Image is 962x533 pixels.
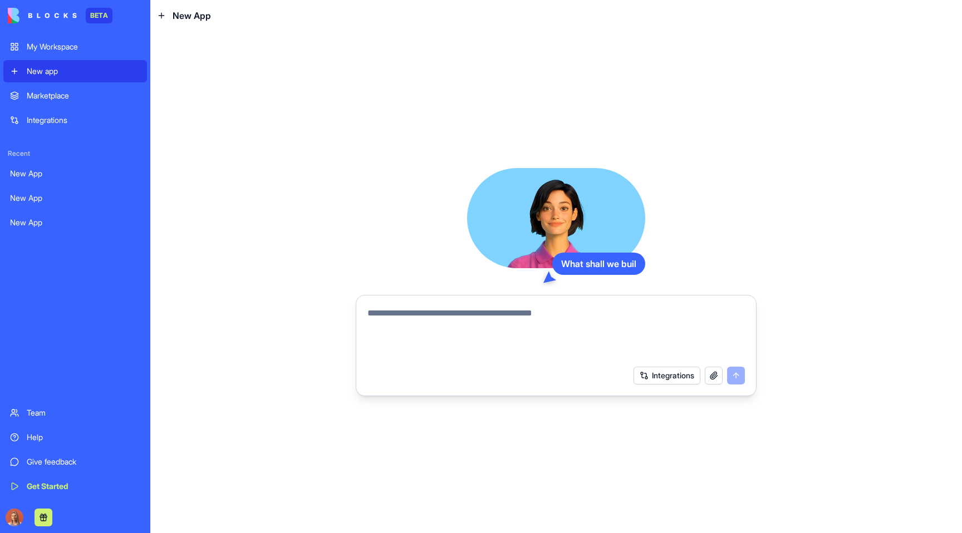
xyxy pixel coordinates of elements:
img: Marina_gj5dtt.jpg [6,509,23,526]
a: Marketplace [3,85,147,107]
div: New app [27,66,140,77]
a: My Workspace [3,36,147,58]
a: New App [3,187,147,209]
span: New App [173,9,211,22]
div: Integrations [27,115,140,126]
div: Marketplace [27,90,140,101]
a: Help [3,426,147,448]
div: My Workspace [27,41,140,52]
div: New App [10,168,140,179]
a: New app [3,60,147,82]
div: Get Started [27,481,140,492]
div: Help [27,432,140,443]
a: BETA [8,8,112,23]
a: Give feedback [3,451,147,473]
img: logo [8,8,77,23]
div: New App [10,217,140,228]
a: Team [3,402,147,424]
div: What shall we buil [552,253,645,275]
div: Team [27,407,140,418]
button: Integrations [634,367,700,384]
a: Integrations [3,109,147,131]
div: BETA [86,8,112,23]
a: Get Started [3,475,147,497]
a: New App [3,162,147,185]
a: New App [3,211,147,234]
div: New App [10,193,140,204]
span: Recent [3,149,147,158]
div: Give feedback [27,456,140,467]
